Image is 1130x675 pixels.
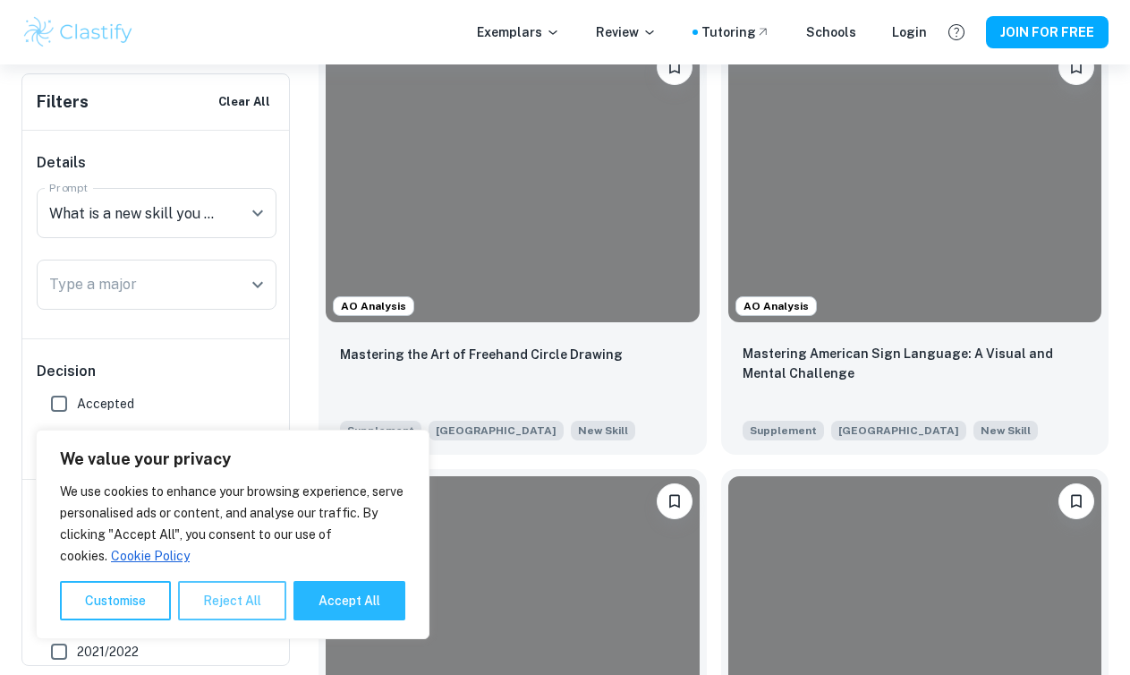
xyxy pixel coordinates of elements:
p: We value your privacy [60,449,405,470]
span: What is a new skill you would like to learn in college? [973,419,1038,440]
button: Reject All [178,581,286,620]
span: What is a new skill you would like to learn in college? [571,419,635,440]
button: Clear All [214,89,275,115]
span: New Skill [981,423,1031,439]
a: Schools [806,22,856,42]
span: Supplement [340,421,421,440]
h6: Details [37,152,276,174]
span: AO Analysis [736,298,816,314]
img: Clastify logo [21,14,135,50]
a: Cookie Policy [110,548,191,564]
a: AO AnalysisPlease log in to bookmark exemplarsMastering American Sign Language: A Visual and Ment... [721,35,1109,455]
span: [GEOGRAPHIC_DATA] [831,421,966,440]
button: Customise [60,581,171,620]
span: Accepted [77,394,134,414]
button: Please log in to bookmark exemplars [1058,483,1094,519]
p: Mastering American Sign Language: A Visual and Mental Challenge [743,344,1088,383]
button: Please log in to bookmark exemplars [1058,49,1094,85]
div: We value your privacy [36,430,429,639]
button: Open [245,272,270,297]
p: Review [596,22,657,42]
span: AO Analysis [334,298,413,314]
button: Please log in to bookmark exemplars [657,483,692,519]
p: Mastering the Art of Freehand Circle Drawing [340,345,623,364]
a: Login [892,22,927,42]
button: Please log in to bookmark exemplars [657,49,692,85]
span: 2021/2022 [77,642,139,662]
button: JOIN FOR FREE [986,16,1109,48]
a: Tutoring [701,22,770,42]
span: Supplement [743,421,824,440]
p: Exemplars [477,22,560,42]
h6: Decision [37,361,276,382]
p: We use cookies to enhance your browsing experience, serve personalised ads or content, and analys... [60,481,405,567]
span: New Skill [578,423,628,439]
button: Open [245,201,270,226]
button: Accept All [293,581,405,620]
a: AO AnalysisPlease log in to bookmark exemplarsMastering the Art of Freehand Circle DrawingSupplem... [319,35,707,455]
label: Prompt [49,180,89,195]
h6: Filters [37,90,89,115]
button: Help and Feedback [941,17,972,47]
span: [GEOGRAPHIC_DATA] [429,421,564,440]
